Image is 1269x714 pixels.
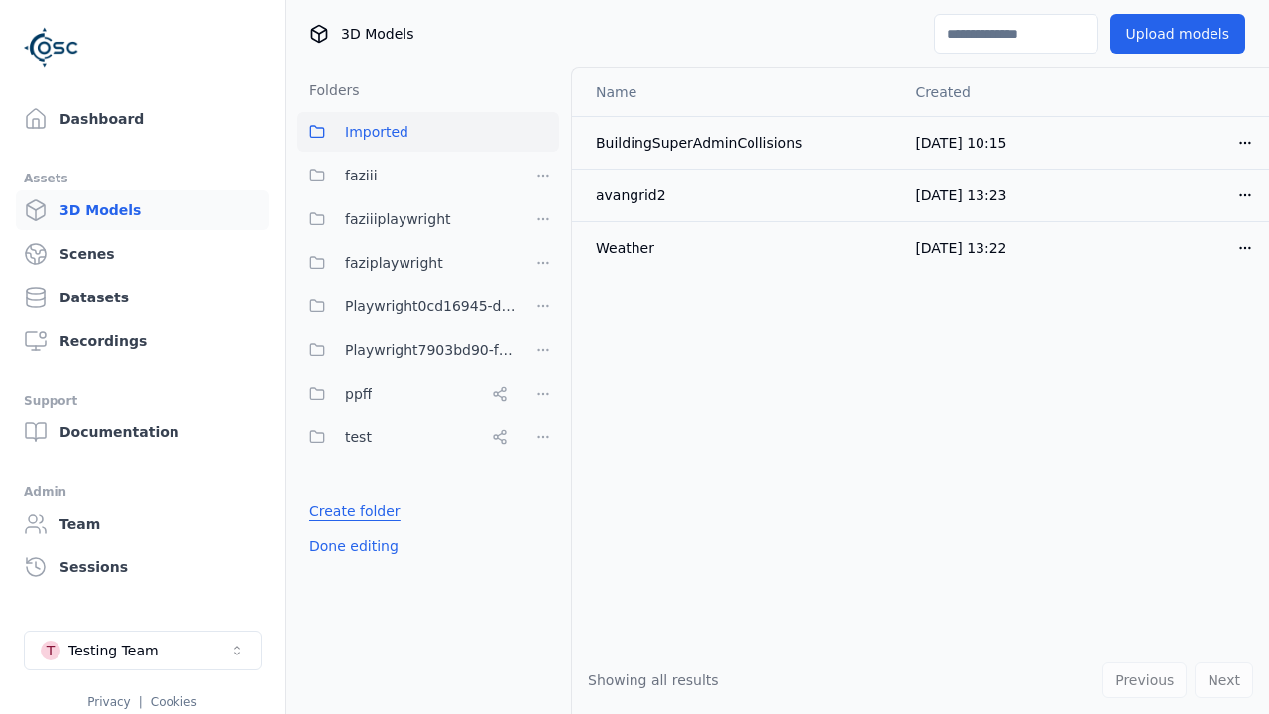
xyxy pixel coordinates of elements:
span: test [345,425,372,449]
a: Create folder [309,501,401,521]
div: BuildingSuperAdminCollisions [596,133,883,153]
div: T [41,641,60,660]
a: Dashboard [16,99,269,139]
a: Cookies [151,695,197,709]
span: | [139,695,143,709]
span: [DATE] 13:22 [915,240,1006,256]
div: Testing Team [68,641,159,660]
span: faziplaywright [345,251,443,275]
h3: Folders [297,80,360,100]
button: Imported [297,112,559,152]
button: Upload models [1110,14,1245,54]
button: Select a workspace [24,631,262,670]
button: ppff [297,374,516,414]
span: Playwright0cd16945-d24c-45f9-a8ba-c74193e3fd84 [345,295,516,318]
span: [DATE] 13:23 [915,187,1006,203]
div: Admin [24,480,261,504]
button: faziii [297,156,516,195]
th: Name [572,68,899,116]
button: Playwright0cd16945-d24c-45f9-a8ba-c74193e3fd84 [297,287,516,326]
a: Scenes [16,234,269,274]
a: Recordings [16,321,269,361]
a: Datasets [16,278,269,317]
span: Playwright7903bd90-f1ee-40e5-8689-7a943bbd43ef [345,338,516,362]
span: faziiiplaywright [345,207,451,231]
a: Documentation [16,413,269,452]
button: faziiiplaywright [297,199,516,239]
button: test [297,417,516,457]
button: Done editing [297,529,410,564]
a: Team [16,504,269,543]
span: Showing all results [588,672,719,688]
div: avangrid2 [596,185,883,205]
button: Playwright7903bd90-f1ee-40e5-8689-7a943bbd43ef [297,330,516,370]
a: Privacy [87,695,130,709]
button: Create folder [297,493,412,529]
span: 3D Models [341,24,413,44]
a: 3D Models [16,190,269,230]
span: ppff [345,382,372,406]
button: faziplaywright [297,243,516,283]
span: Imported [345,120,408,144]
span: faziii [345,164,378,187]
img: Logo [24,20,79,75]
div: Assets [24,167,261,190]
div: Weather [596,238,883,258]
th: Created [899,68,1085,116]
a: Sessions [16,547,269,587]
div: Support [24,389,261,413]
span: [DATE] 10:15 [915,135,1006,151]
